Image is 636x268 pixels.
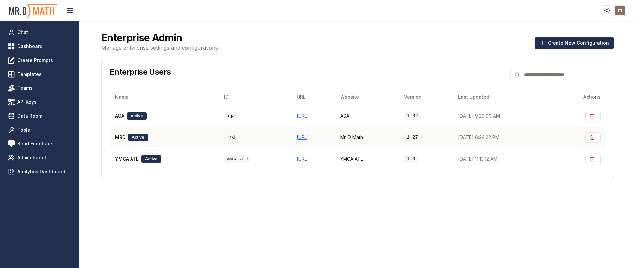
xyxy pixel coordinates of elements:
[17,99,37,105] span: API Keys
[141,155,161,163] div: Active
[399,89,452,105] th: Version
[5,27,74,38] a: Chat
[458,113,500,119] span: [DATE] 9:29:00 AM
[224,155,251,163] code: ymca-atl
[5,166,74,178] a: Analytics Dashboard
[17,140,53,147] span: Send Feedback
[17,85,33,91] span: Teams
[5,138,74,150] a: Send Feedback
[128,134,148,141] div: Active
[297,113,309,119] a: [URL]
[335,105,399,127] td: AGA
[5,54,74,66] a: Create Prompts
[335,89,399,105] th: Website
[127,112,147,120] div: Active
[110,89,219,105] th: Name
[17,29,28,36] span: Chat
[8,2,58,20] img: PromptOwl
[404,155,418,163] code: 1.0
[5,152,74,164] a: Admin Panel
[224,134,238,141] code: mrd
[553,89,606,105] th: Actions
[17,43,43,50] span: Dashboard
[8,140,15,147] img: feedback
[17,57,53,64] span: Create Prompts
[335,127,399,148] td: Mr. D Math
[101,44,218,52] p: Manage enterprise settings and configurations
[219,89,291,105] th: ID
[5,40,74,52] a: Dashboard
[101,32,218,44] h2: Enterprise Admin
[615,6,625,15] img: ACg8ocJF9pzeCqlo4ezUS9X6Xfqcx_FUcdFr9_JrUZCRfvkAGUe5qw=s96-c
[535,37,614,49] button: Create New Configuration
[297,156,309,162] a: [URL]
[115,156,139,162] span: YMCA ATL
[335,148,399,170] td: YMCA ATL
[17,71,42,78] span: Templates
[17,154,46,161] span: Admin Panel
[17,113,42,119] span: Data Room
[17,127,30,133] span: Tools
[458,156,497,162] span: [DATE] 11:13:12 AM
[404,112,421,120] code: 1.02
[5,68,74,80] a: Templates
[17,168,65,175] span: Analytics Dashboard
[458,134,499,140] span: [DATE] 6:24:22 PM
[115,113,124,119] span: AGA
[5,82,74,94] a: Teams
[453,89,553,105] th: Last Updated
[5,124,74,136] a: Tools
[5,110,74,122] a: Data Room
[115,134,126,141] span: MRD
[291,89,335,105] th: URL
[224,112,238,120] code: aga
[110,68,171,76] h3: Enterprise Users
[404,134,421,141] code: 1.27
[5,96,74,108] a: API Keys
[297,134,309,140] a: [URL]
